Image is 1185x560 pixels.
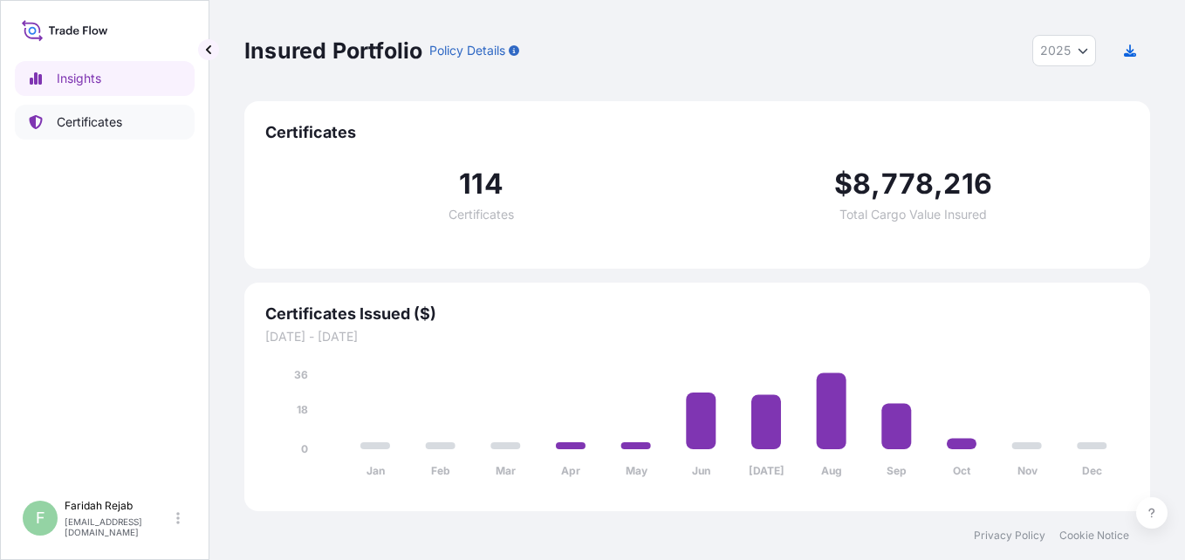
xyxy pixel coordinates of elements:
[65,516,173,537] p: [EMAIL_ADDRESS][DOMAIN_NAME]
[265,328,1129,345] span: [DATE] - [DATE]
[881,170,935,198] span: 778
[265,304,1129,324] span: Certificates Issued ($)
[1082,464,1102,477] tspan: Dec
[561,464,580,477] tspan: Apr
[834,170,853,198] span: $
[692,464,710,477] tspan: Jun
[297,403,308,416] tspan: 18
[839,208,987,221] span: Total Cargo Value Insured
[244,37,422,65] p: Insured Portfolio
[749,464,784,477] tspan: [DATE]
[65,499,173,513] p: Faridah Rejab
[36,509,45,527] span: F
[934,170,943,198] span: ,
[301,442,308,455] tspan: 0
[974,529,1045,543] a: Privacy Policy
[1059,529,1129,543] a: Cookie Notice
[429,42,505,59] p: Policy Details
[15,105,195,140] a: Certificates
[626,464,648,477] tspan: May
[1017,464,1038,477] tspan: Nov
[449,208,514,221] span: Certificates
[459,170,503,198] span: 114
[953,464,971,477] tspan: Oct
[853,170,871,198] span: 8
[366,464,385,477] tspan: Jan
[943,170,992,198] span: 216
[871,170,880,198] span: ,
[1032,35,1096,66] button: Year Selector
[265,122,1129,143] span: Certificates
[57,70,101,87] p: Insights
[294,368,308,381] tspan: 36
[15,61,195,96] a: Insights
[1040,42,1071,59] span: 2025
[821,464,842,477] tspan: Aug
[496,464,516,477] tspan: Mar
[887,464,907,477] tspan: Sep
[431,464,450,477] tspan: Feb
[57,113,122,131] p: Certificates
